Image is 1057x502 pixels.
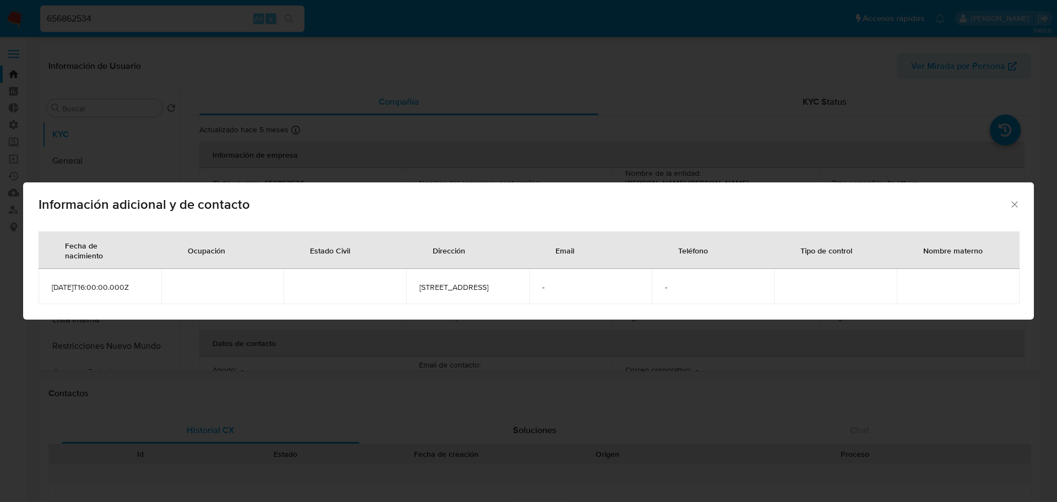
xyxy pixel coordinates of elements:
[297,237,363,263] div: Estado Civil
[52,282,148,292] span: [DATE]T16:00:00.000Z
[419,237,478,263] div: Dirección
[542,237,587,263] div: Email
[52,232,148,268] div: Fecha de nacimiento
[39,198,1009,211] span: Información adicional y de contacto
[787,237,865,263] div: Tipo de control
[910,237,996,263] div: Nombre materno
[665,237,721,263] div: Teléfono
[419,282,516,292] span: [STREET_ADDRESS]
[175,237,238,263] div: Ocupación
[542,282,639,292] span: -
[1009,199,1019,209] button: Cerrar
[665,282,761,292] span: -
